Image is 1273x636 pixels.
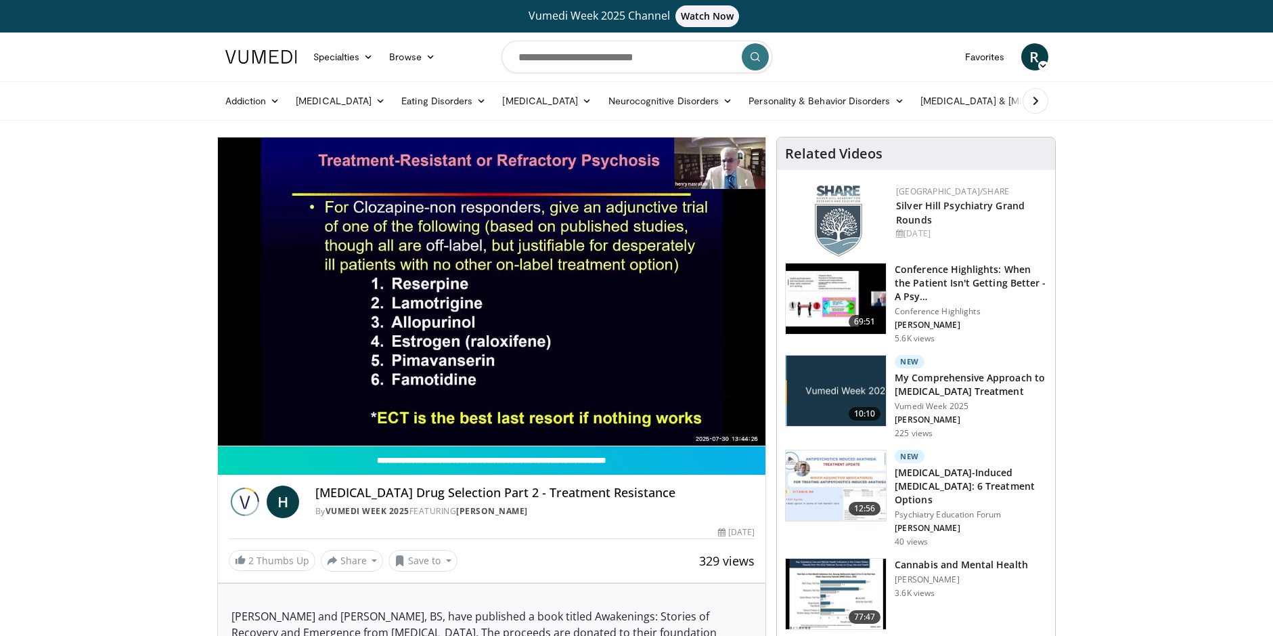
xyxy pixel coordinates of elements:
[895,574,1028,585] p: [PERSON_NAME]
[912,87,1106,114] a: [MEDICAL_DATA] & [MEDICAL_DATA]
[785,146,883,162] h4: Related Videos
[326,505,409,517] a: Vumedi Week 2025
[849,610,881,624] span: 77:47
[957,43,1013,70] a: Favorites
[229,550,315,571] a: 2 Thumbs Up
[494,87,600,114] a: [MEDICAL_DATA]
[895,588,935,599] p: 3.6K views
[895,450,924,463] p: New
[315,486,755,501] h4: [MEDICAL_DATA] Drug Selection Part 2 - Treatment Resistance
[895,558,1028,572] h3: Cannabis and Mental Health
[718,526,755,538] div: [DATE]
[895,263,1047,303] h3: Conference Highlights: When the Patient Isn't Getting Better - A Psy…
[381,43,443,70] a: Browse
[895,355,924,368] p: New
[896,186,1009,197] a: [GEOGRAPHIC_DATA]/SHARE
[895,320,1047,331] p: [PERSON_NAME]
[600,87,741,114] a: Neurocognitive Disorders
[895,401,1047,412] p: Vumedi Week 2025
[849,407,881,421] span: 10:10
[785,263,1047,344] a: 69:51 Conference Highlights: When the Patient Isn't Getting Better - A Psy… Conference Highlights...
[896,199,1025,226] a: Silver Hill Psychiatry Grand Rounds
[895,523,1047,534] p: [PERSON_NAME]
[218,137,766,446] video-js: Video Player
[895,536,928,547] p: 40 views
[895,371,1047,398] h3: My Comprehensive Approach to [MEDICAL_DATA] Treatment
[393,87,494,114] a: Eating Disorders
[315,505,755,517] div: By FEATURING
[895,428,933,439] p: 225 views
[786,450,886,521] img: acc69c91-7912-4bad-b845-5f898388c7b9.150x105_q85_crop-smart_upscale.jpg
[248,554,254,567] span: 2
[895,415,1047,425] p: [PERSON_NAME]
[288,87,393,114] a: [MEDICAL_DATA]
[456,505,528,517] a: [PERSON_NAME]
[675,5,740,27] span: Watch Now
[1021,43,1048,70] a: R
[388,550,457,572] button: Save to
[699,553,755,569] span: 329 views
[786,559,886,629] img: 0e991599-1ace-4004-98d5-e0b39d86eda7.150x105_q85_crop-smart_upscale.jpg
[786,263,886,334] img: 4362ec9e-0993-4580-bfd4-8e18d57e1d49.150x105_q85_crop-smart_upscale.jpg
[849,315,881,328] span: 69:51
[225,50,297,64] img: VuMedi Logo
[305,43,382,70] a: Specialties
[785,558,1047,630] a: 77:47 Cannabis and Mental Health [PERSON_NAME] 3.6K views
[785,355,1047,439] a: 10:10 New My Comprehensive Approach to [MEDICAL_DATA] Treatment Vumedi Week 2025 [PERSON_NAME] 22...
[895,333,935,344] p: 5.6K views
[895,509,1047,520] p: Psychiatry Education Forum
[267,486,299,518] a: H
[321,550,384,572] button: Share
[227,5,1046,27] a: Vumedi Week 2025 ChannelWatch Now
[785,450,1047,547] a: 12:56 New [MEDICAL_DATA]-Induced [MEDICAL_DATA]: 6 Treatment Options Psychiatry Education Forum [...
[786,356,886,426] img: ae1082c4-cc90-4cd6-aa10-009092bfa42a.jpg.150x105_q85_crop-smart_upscale.jpg
[740,87,912,114] a: Personality & Behavior Disorders
[895,466,1047,507] h3: [MEDICAL_DATA]-Induced [MEDICAL_DATA]: 6 Treatment Options
[229,486,261,518] img: Vumedi Week 2025
[896,228,1044,240] div: [DATE]
[895,306,1047,317] p: Conference Highlights
[217,87,288,114] a: Addiction
[815,186,862,257] img: f8aaeb6d-318f-4fcf-bd1d-54ce21f29e87.png.150x105_q85_autocrop_double_scale_upscale_version-0.2.png
[501,41,772,73] input: Search topics, interventions
[849,502,881,515] span: 12:56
